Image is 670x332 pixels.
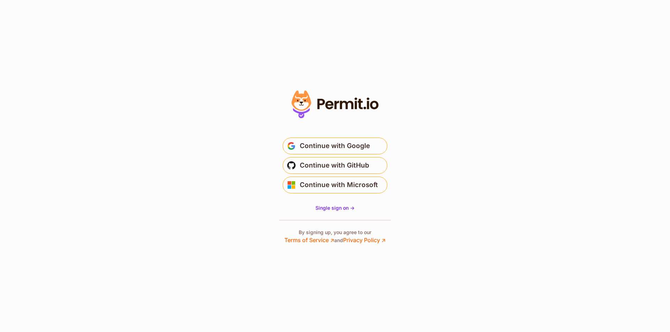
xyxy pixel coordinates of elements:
span: Continue with Google [300,140,370,152]
a: Terms of Service ↗ [284,237,334,244]
a: Single sign on -> [315,204,355,211]
span: Single sign on -> [315,205,355,211]
span: Continue with Microsoft [300,179,378,191]
button: Continue with GitHub [283,157,387,174]
button: Continue with Google [283,138,387,154]
button: Continue with Microsoft [283,177,387,193]
a: Privacy Policy ↗ [343,237,386,244]
p: By signing up, you agree to our and [284,229,386,244]
span: Continue with GitHub [300,160,369,171]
